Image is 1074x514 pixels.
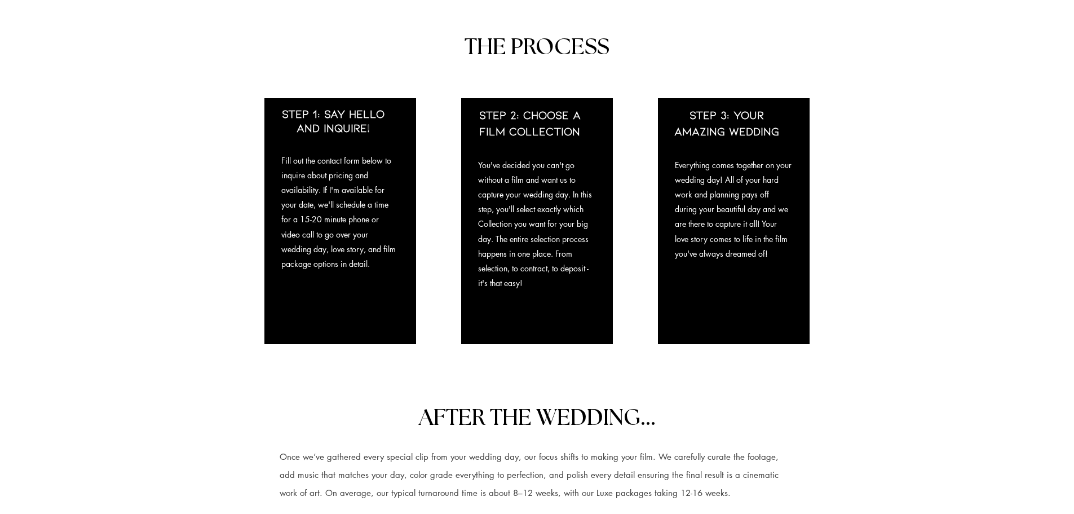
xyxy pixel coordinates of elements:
span: Once we’ve gathered every special clip from your wedding day, our focus shifts to making your fil... [280,451,779,498]
span: STEP 3: YOUR AMAZING WEDDING [674,108,779,138]
span: Everything comes together on your wedding day! All of your hard work and planning pays off during... [675,160,792,259]
span: THE PROCESS [465,36,609,59]
span: Fill out the contact form below to inquire about pricing and availability. If I'm available for y... [281,155,396,269]
span: STEP 1: SAY HELLO AND INQUIRE! [282,107,384,134]
span: STEP 2: CHOOSE A FILM COLLECTION [479,108,581,138]
span: You've decided you can't go without a film and want us to capture your wedding day. In this step,... [478,160,592,289]
span: AFTER THE WEDDING... [419,407,656,429]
